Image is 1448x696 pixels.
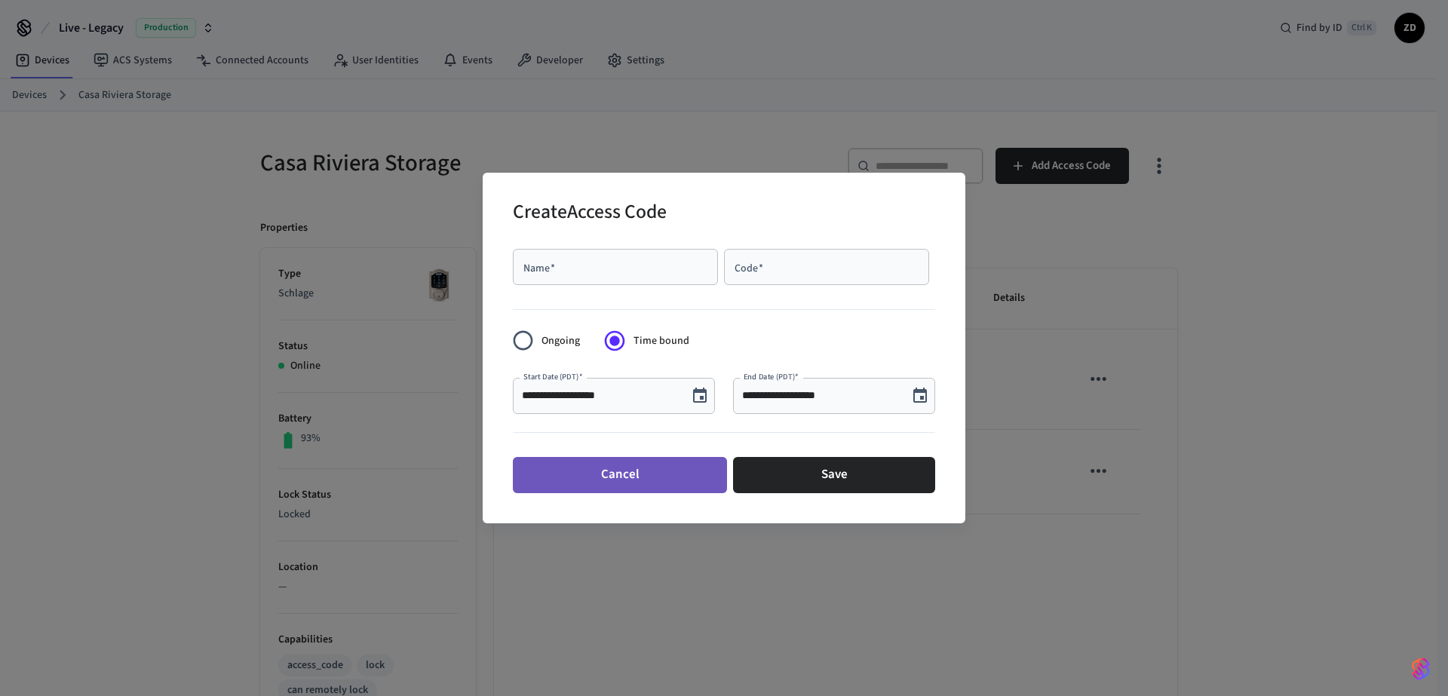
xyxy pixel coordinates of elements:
span: Ongoing [541,333,580,349]
button: Choose date, selected date is Oct 14, 2025 [905,381,935,411]
img: SeamLogoGradient.69752ec5.svg [1412,657,1430,681]
button: Cancel [513,457,727,493]
label: Start Date (PDT) [523,371,582,382]
h2: Create Access Code [513,191,667,237]
span: Time bound [633,333,689,349]
button: Save [733,457,935,493]
button: Choose date, selected date is Oct 14, 2025 [685,381,715,411]
label: End Date (PDT) [744,371,799,382]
